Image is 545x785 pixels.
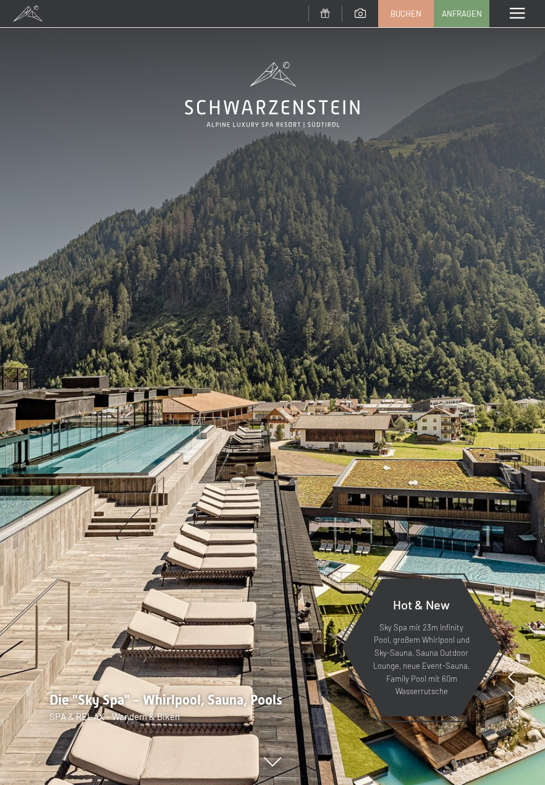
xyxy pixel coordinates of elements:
[341,578,502,717] a: Hot & New Sky Spa mit 23m Infinity Pool, großem Whirlpool und Sky-Sauna, Sauna Outdoor Lounge, ne...
[512,710,517,723] span: 8
[49,711,180,722] span: SPA & RELAX - Wandern & Biken
[442,8,482,19] span: Anfragen
[509,710,512,723] span: /
[49,692,282,708] span: Die "Sky Spa" - Whirlpool, Sauna, Pools
[505,710,509,723] span: 1
[434,1,489,27] a: Anfragen
[379,1,433,27] a: Buchen
[393,597,450,612] span: Hot & New
[372,621,471,698] p: Sky Spa mit 23m Infinity Pool, großem Whirlpool und Sky-Sauna, Sauna Outdoor Lounge, neue Event-S...
[391,8,421,19] span: Buchen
